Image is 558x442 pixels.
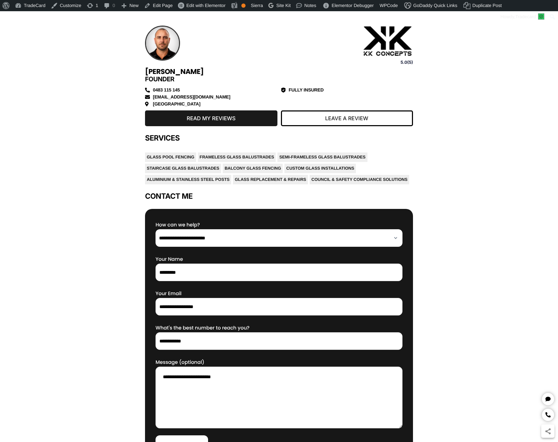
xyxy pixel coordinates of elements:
input: What's the best number to reach you? [156,332,402,350]
h4: SERVICES [145,133,413,144]
input: Your Email [156,298,402,315]
span: READ MY REVIEWS [187,116,236,121]
a: 0483 115 145 [145,87,277,93]
span: Site Kit [276,3,291,8]
input: Your Name [156,264,402,281]
strong: Glass Pool Fencing [147,155,194,159]
h3: Founder [145,76,276,84]
strong: Semi-Frameless Glass Balustrades [279,155,365,159]
span: Tradecard [515,14,536,19]
strong: Custom Glass Installations [286,166,354,171]
label: How can we help? [156,221,402,247]
a: READ MY REVIEWS [145,110,277,126]
select: How can we help? [156,229,402,247]
strong: Glass Replacement & Repairs [235,177,306,182]
a: 5.0(5) [401,60,413,65]
label: What's the best number to reach you? [156,324,402,350]
label: Message (optional) [156,359,402,428]
h4: CONTACT ME [145,191,413,202]
label: Your Name [156,256,402,281]
a: [EMAIL_ADDRESS][DOMAIN_NAME] [145,94,277,100]
span: Edit with Elementor [186,3,226,8]
strong: Aluminium & Stainless Steel Posts [147,177,229,182]
strong: Frameless Glass Balustrades [200,155,274,159]
a: Howdy, [498,11,547,22]
strong: Council & Safety Compliance Solutions [311,177,407,182]
span: Fully Insured [287,87,324,93]
strong: Staircase Glass Balustrades [147,166,219,171]
span: LEAVE A REVIEW [325,116,368,121]
textarea: Message (optional) [156,367,402,428]
span: [EMAIL_ADDRESS][DOMAIN_NAME] [151,94,230,100]
button: Share [541,424,554,438]
label: Your Email [156,290,402,315]
strong: Balcony Glass Fencing [225,166,281,171]
span: 0483 115 145 [151,87,180,93]
div: OK [241,4,246,8]
span: [GEOGRAPHIC_DATA] [151,101,201,107]
img: 3de58c99-3ed5-46bf-9678-e2879e542df0 [145,26,180,61]
a: LEAVE A REVIEW [281,110,413,126]
h2: [PERSON_NAME] [145,67,276,76]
